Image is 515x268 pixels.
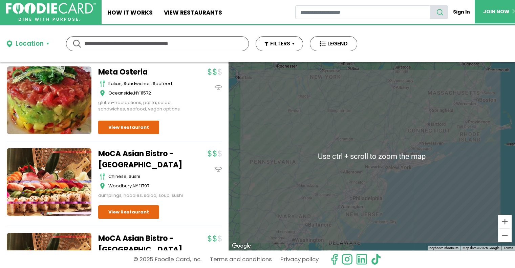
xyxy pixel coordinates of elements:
a: View Restaurant [98,121,159,134]
a: Terms and conditions [210,253,272,265]
a: MoCA Asian Bistro - [GEOGRAPHIC_DATA] [98,233,183,255]
div: chinese, sushi [108,173,183,180]
div: gluten-free options, pasta, salad, sandwiches, seafood, vegan options [98,99,183,112]
img: dinein_icon.svg [215,84,222,91]
a: Privacy policy [280,253,319,265]
button: Keyboard shortcuts [429,246,458,250]
span: Oceanside [108,90,133,96]
img: cutlery_icon.svg [100,80,105,87]
button: FILTERS [256,36,303,51]
a: Meta Osteria [98,66,183,78]
span: Map data ©2025 Google [463,246,499,250]
span: 11797 [139,183,149,189]
img: tiktok.svg [370,253,382,265]
div: , [108,183,183,189]
button: Zoom out [498,229,512,242]
img: FoodieCard; Eat, Drink, Save, Donate [6,3,96,21]
button: Location [7,39,49,49]
div: dumplings, noodles, salad, soup, sushi [98,192,183,199]
button: LEGEND [310,36,357,51]
button: Zoom in [498,215,512,228]
img: map_icon.svg [100,90,105,97]
span: NY [134,90,140,96]
div: italian, sandwiches, seafood [108,80,183,87]
p: © 2025 Foodie Card, Inc. [133,253,201,265]
a: Terms [503,246,513,250]
a: Open this area in Google Maps (opens a new window) [230,242,253,250]
a: Sign In [448,5,475,19]
a: MoCA Asian Bistro - [GEOGRAPHIC_DATA] [98,148,183,170]
span: Woodbury [108,183,132,189]
img: dinein_icon.svg [215,166,222,173]
div: , [108,90,183,97]
svg: check us out on facebook [328,253,340,265]
img: Google [230,242,253,250]
button: search [430,5,448,19]
div: Location [16,39,44,49]
img: linkedin.svg [356,253,367,265]
input: restaurant search [295,5,430,19]
span: NY [133,183,138,189]
img: map_icon.svg [100,183,105,189]
img: cutlery_icon.svg [100,173,105,180]
span: 11572 [141,90,151,96]
a: View Restaurant [98,205,159,219]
